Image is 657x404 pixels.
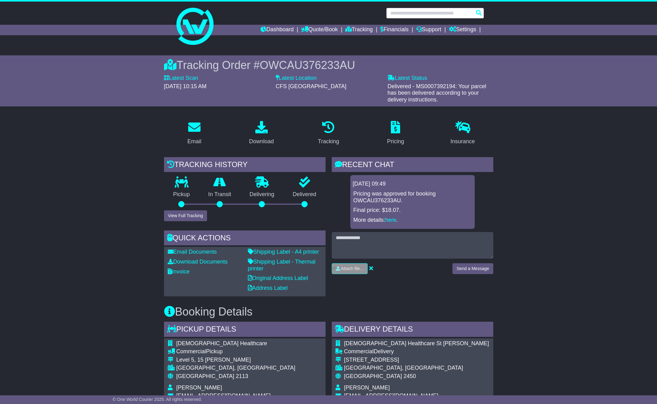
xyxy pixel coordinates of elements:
a: here [385,217,396,223]
span: [EMAIL_ADDRESS][DOMAIN_NAME] [176,393,271,399]
a: Download [245,119,278,148]
a: Tracking [345,25,373,35]
p: Delivering [240,191,284,198]
div: Pickup [176,348,296,355]
span: Commercial [176,348,206,355]
span: [DEMOGRAPHIC_DATA] Healthcare St [PERSON_NAME] [344,340,489,346]
span: [EMAIL_ADDRESS][DOMAIN_NAME] [344,393,439,399]
a: Shipping Label - A4 printer [248,249,319,255]
div: Level 5, 15 [PERSON_NAME] [176,357,296,363]
a: Shipping Label - Thermal printer [248,259,316,272]
span: [DEMOGRAPHIC_DATA] Healthcare [176,340,267,346]
div: Quick Actions [164,230,326,247]
p: In Transit [199,191,240,198]
span: [PERSON_NAME] [344,385,390,391]
p: Delivered [283,191,326,198]
div: [DATE] 09:49 [353,181,472,187]
a: Financials [380,25,408,35]
div: Delivery Details [332,322,493,338]
div: Tracking [318,137,339,146]
a: Email Documents [168,249,217,255]
span: Commercial [344,348,374,355]
p: Pickup [164,191,199,198]
div: Insurance [451,137,475,146]
label: Latest Scan [164,75,198,82]
a: Address Label [248,285,288,291]
p: Pricing was approved for booking OWCAU376233AU. [353,191,472,204]
span: CFS [GEOGRAPHIC_DATA] [276,83,346,89]
span: [GEOGRAPHIC_DATA] [176,373,234,379]
div: [GEOGRAPHIC_DATA], [GEOGRAPHIC_DATA] [176,365,296,372]
a: Quote/Book [301,25,338,35]
button: View Full Tracking [164,210,207,221]
a: Invoice [168,269,190,275]
div: [STREET_ADDRESS] [344,357,489,363]
div: Pickup Details [164,322,326,338]
a: Original Address Label [248,275,308,281]
span: [GEOGRAPHIC_DATA] [344,373,402,379]
div: RECENT CHAT [332,157,493,174]
span: Delivered - MS0007392194: Your parcel has been delivered according to your delivery instructions. [387,83,486,103]
div: Delivery [344,348,489,355]
a: Dashboard [261,25,294,35]
a: Settings [449,25,476,35]
div: Tracking history [164,157,326,174]
a: Email [183,119,205,148]
p: More details: . [353,217,472,224]
a: Pricing [383,119,408,148]
span: 2113 [236,373,248,379]
a: Tracking [314,119,343,148]
p: Final price: $18.07. [353,207,472,214]
label: Latest Location [276,75,317,82]
span: [DATE] 10:15 AM [164,83,207,89]
a: Support [416,25,441,35]
div: [GEOGRAPHIC_DATA], [GEOGRAPHIC_DATA] [344,365,489,372]
span: 2450 [404,373,416,379]
label: Latest Status [387,75,427,82]
div: Email [187,137,201,146]
span: OWCAU376233AU [260,59,355,71]
span: © One World Courier 2025. All rights reserved. [113,397,202,402]
a: Download Documents [168,259,228,265]
div: Tracking Order # [164,58,493,72]
div: Pricing [387,137,404,146]
h3: Booking Details [164,306,493,318]
button: Send a Message [452,263,493,274]
span: [PERSON_NAME] [176,385,222,391]
a: Insurance [447,119,479,148]
div: Download [249,137,274,146]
